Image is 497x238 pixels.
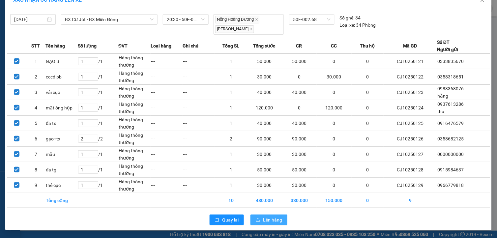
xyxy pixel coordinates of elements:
td: 0 [352,193,384,208]
td: Hàng thông thường [118,146,151,162]
td: CJ10250127 [384,146,437,162]
td: Hàng thông thường [118,162,151,177]
td: 0 [352,131,384,146]
span: 0358682125 [438,136,464,141]
td: vải cục [45,84,78,100]
td: 1 [215,53,247,69]
div: 34 Phòng [340,21,376,29]
span: 0333835670 [438,59,464,64]
td: gạo+tx [45,131,78,146]
td: Hàng thông thường [118,131,151,146]
td: --- [151,84,183,100]
td: 0 [282,100,317,115]
span: Quay lại [222,216,239,223]
td: GẠO B [45,53,78,69]
span: 0915984637 [438,167,464,172]
td: 50.000 [247,162,282,177]
td: 0 [317,177,352,193]
td: 7 [26,146,46,162]
span: 0916476579 [438,121,464,126]
td: 2 [215,131,247,146]
span: Số lượng [78,42,97,49]
span: 0983368076 [438,86,464,91]
td: Hàng thông thường [118,177,151,193]
span: Nơi gửi: [7,46,14,55]
td: --- [183,131,215,146]
td: 40.000 [282,84,317,100]
td: 0 [317,162,352,177]
td: --- [183,69,215,84]
td: / 1 [78,100,118,115]
td: CJ10250129 [384,177,437,193]
td: thẻ cục [45,177,78,193]
td: / 1 [78,53,118,69]
td: --- [151,69,183,84]
td: Hàng thông thường [118,84,151,100]
span: Lên hàng [263,216,282,223]
td: --- [151,146,183,162]
td: 40.000 [282,115,317,131]
td: 50.000 [282,162,317,177]
td: 120.000 [247,100,282,115]
span: 0937613286 [438,102,464,107]
td: --- [183,53,215,69]
td: mẫu [45,146,78,162]
td: --- [151,162,183,177]
span: Tổng cước [253,42,276,49]
td: 0 [352,53,384,69]
span: 0358318651 [438,74,464,79]
span: Mã GD [403,42,417,49]
div: 34 [340,14,361,21]
td: 30.000 [247,146,282,162]
td: 0 [317,115,352,131]
td: CJ10250128 [384,162,437,177]
span: Ghi chú [183,42,199,49]
td: / 1 [78,146,118,162]
td: 0 [282,69,317,84]
td: 0 [317,84,352,100]
td: CJ10250121 [384,53,437,69]
img: logo [7,15,15,31]
span: rollback [215,218,219,223]
span: 19:01:39 [DATE] [63,30,93,35]
button: rollbackQuay lại [210,215,244,225]
td: --- [183,84,215,100]
td: --- [151,100,183,115]
td: 3 [26,84,46,100]
td: CJ10250124 [384,100,437,115]
span: Nơi nhận: [50,46,61,55]
td: 4 [26,100,46,115]
span: Nông Hoàng Dương [215,16,259,23]
span: upload [256,218,260,223]
span: Số ghế: [340,14,355,21]
span: BX Cư Jút - BX Miền Đông [65,15,154,24]
td: 1 [215,146,247,162]
td: --- [183,177,215,193]
span: Loại xe: [340,21,355,29]
td: 30.000 [282,146,317,162]
span: PV Cư Jút [22,46,37,50]
span: Tổng SL [222,42,239,49]
td: 0 [352,69,384,84]
td: 1 [215,162,247,177]
td: 8 [26,162,46,177]
td: 330.000 [282,193,317,208]
td: --- [151,53,183,69]
td: 0 [352,100,384,115]
td: 50.000 [282,53,317,69]
td: / 1 [78,177,118,193]
td: 90.000 [282,131,317,146]
td: 480.000 [247,193,282,208]
td: 30.000 [282,177,317,193]
td: CJ10250126 [384,131,437,146]
span: STT [31,42,40,49]
span: ĐVT [118,42,128,49]
td: Hàng thông thường [118,100,151,115]
td: Hàng thông thường [118,53,151,69]
td: 9 [26,177,46,193]
td: / 1 [78,84,118,100]
td: 0 [352,177,384,193]
span: thu [438,109,445,114]
td: đa tg [45,162,78,177]
span: [PERSON_NAME] [215,25,254,33]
